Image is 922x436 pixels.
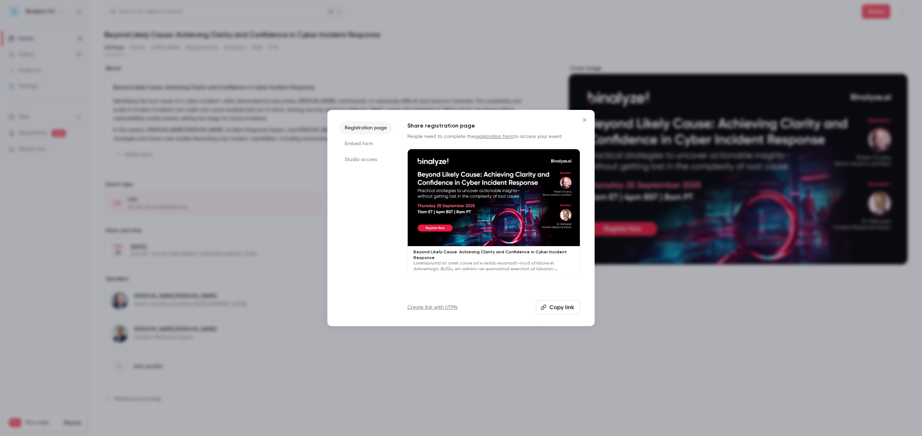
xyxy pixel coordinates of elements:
p: Loremipsumd sit amet conse ad e seddo eiusmodt—incid utlabore et doloremagn, ALIQu, eni admini—ve... [413,261,574,272]
p: Beyond Likely Cause: Achieving Clarity and Confidence in Cyber Incident Response [413,249,574,261]
li: Embed form [339,137,393,150]
button: Copy link [536,300,580,315]
a: Beyond Likely Cause: Achieving Clarity and Confidence in Cyber Incident ResponseLoremipsumd sit a... [407,149,580,275]
p: People need to complete the to access your event [407,133,580,140]
li: Studio access [339,153,393,166]
h1: Share registration page [407,121,580,130]
button: Close [577,113,592,127]
a: Create link with UTMs [407,304,457,311]
a: registration form [475,134,514,139]
li: Registration page [339,121,393,134]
